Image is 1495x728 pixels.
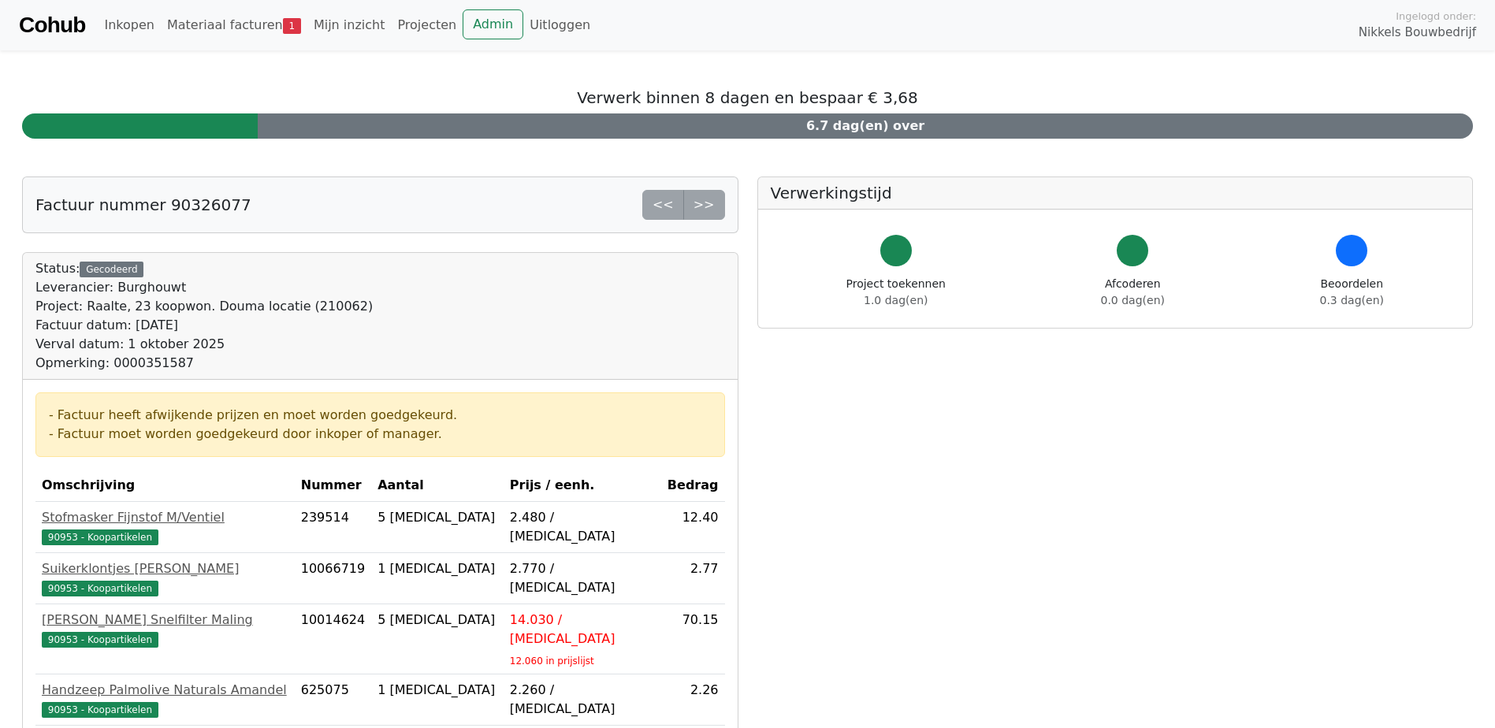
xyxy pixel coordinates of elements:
div: - Factuur heeft afwijkende prijzen en moet worden goedgekeurd. [49,406,712,425]
td: 239514 [295,502,371,553]
div: - Factuur moet worden goedgekeurd door inkoper of manager. [49,425,712,444]
td: 70.15 [661,604,725,674]
span: Nikkels Bouwbedrijf [1359,24,1476,42]
div: Beoordelen [1320,276,1384,309]
a: Suikerklontjes [PERSON_NAME]90953 - Koopartikelen [42,559,288,597]
a: Handzeep Palmolive Naturals Amandel90953 - Koopartikelen [42,681,288,719]
div: [PERSON_NAME] Snelfilter Maling [42,611,288,630]
td: 12.40 [661,502,725,553]
span: 90953 - Koopartikelen [42,529,158,545]
span: 90953 - Koopartikelen [42,581,158,596]
span: 90953 - Koopartikelen [42,702,158,718]
td: 10014624 [295,604,371,674]
th: Nummer [295,470,371,502]
div: 2.260 / [MEDICAL_DATA] [510,681,655,719]
td: 625075 [295,674,371,726]
a: Stofmasker Fijnstof M/Ventiel90953 - Koopartikelen [42,508,288,546]
div: Suikerklontjes [PERSON_NAME] [42,559,288,578]
div: 1 [MEDICAL_DATA] [377,681,497,700]
div: 5 [MEDICAL_DATA] [377,611,497,630]
a: Uitloggen [523,9,597,41]
td: 2.77 [661,553,725,604]
a: Inkopen [98,9,160,41]
span: 1.0 dag(en) [864,294,928,306]
div: Verval datum: 1 oktober 2025 [35,335,373,354]
div: Stofmasker Fijnstof M/Ventiel [42,508,288,527]
div: 1 [MEDICAL_DATA] [377,559,497,578]
h5: Verwerk binnen 8 dagen en bespaar € 3,68 [22,88,1473,107]
div: 2.770 / [MEDICAL_DATA] [510,559,655,597]
a: Admin [463,9,523,39]
td: 2.26 [661,674,725,726]
span: 0.0 dag(en) [1101,294,1165,306]
span: 90953 - Koopartikelen [42,632,158,648]
div: Status: [35,259,373,373]
a: Materiaal facturen1 [161,9,307,41]
div: Opmerking: 0000351587 [35,354,373,373]
div: 5 [MEDICAL_DATA] [377,508,497,527]
span: 1 [283,18,301,34]
div: Gecodeerd [80,262,143,277]
a: Cohub [19,6,85,44]
span: 0.3 dag(en) [1320,294,1384,306]
div: 2.480 / [MEDICAL_DATA] [510,508,655,546]
div: Leverancier: Burghouwt [35,278,373,297]
a: [PERSON_NAME] Snelfilter Maling90953 - Koopartikelen [42,611,288,648]
div: Handzeep Palmolive Naturals Amandel [42,681,288,700]
th: Prijs / eenh. [504,470,661,502]
div: Afcoderen [1101,276,1165,309]
td: 10066719 [295,553,371,604]
h5: Factuur nummer 90326077 [35,195,251,214]
sub: 12.060 in prijslijst [510,656,594,667]
div: Factuur datum: [DATE] [35,316,373,335]
th: Bedrag [661,470,725,502]
th: Omschrijving [35,470,295,502]
div: 6.7 dag(en) over [258,113,1473,139]
a: Mijn inzicht [307,9,392,41]
h5: Verwerkingstijd [771,184,1460,202]
a: Projecten [391,9,463,41]
div: Project toekennen [846,276,946,309]
th: Aantal [371,470,504,502]
span: Ingelogd onder: [1396,9,1476,24]
div: Project: Raalte, 23 koopwon. Douma locatie (210062) [35,297,373,316]
div: 14.030 / [MEDICAL_DATA] [510,611,655,648]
